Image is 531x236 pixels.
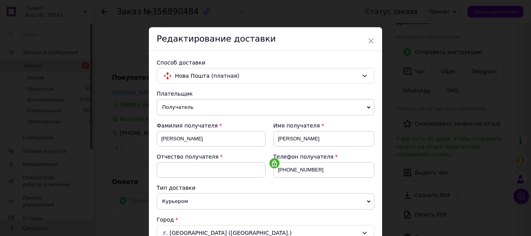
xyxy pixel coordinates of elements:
span: Нова Пошта (платная) [175,72,358,80]
div: Город [157,216,374,224]
span: Получатель [157,99,374,115]
div: Способ доставки [157,59,374,66]
span: Телефон получателя [273,154,334,160]
span: Имя получателя [273,122,320,129]
span: Тип доставки [157,185,196,191]
span: × [367,34,374,47]
span: Плательщик [157,91,193,97]
div: Редактирование доставки [149,27,382,51]
span: Курьером [157,193,374,210]
input: +380 [273,162,374,178]
span: Отчество получателя [157,154,218,160]
span: Фамилия получателя [157,122,218,129]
